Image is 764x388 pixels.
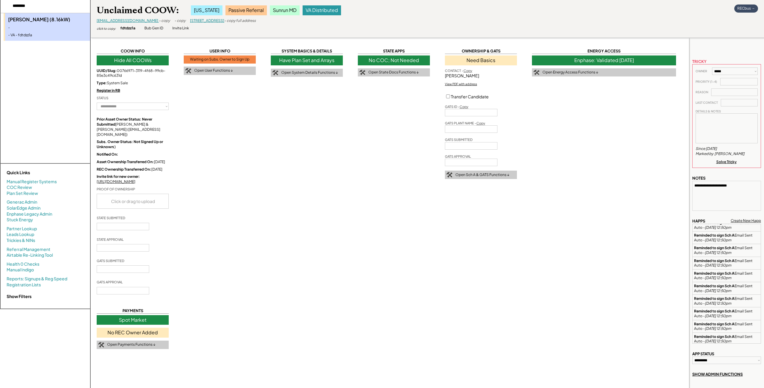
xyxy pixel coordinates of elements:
div: Email Sent Auto - [694,309,759,318]
div: ENERGY ACCESS [532,48,676,54]
strong: Reminded to sign Sch A [694,246,735,250]
div: Need Basics [445,55,517,65]
u: Register in RB [97,88,120,93]
div: VA Distributed [303,5,341,15]
div: Sunrun MD [270,5,300,15]
div: Email Sent Auto - [694,334,759,344]
em: [DATE] 12:50pm [705,276,731,280]
div: [DATE] [97,160,169,165]
div: GATS PLANT NAME - [445,121,485,125]
div: STATE APPS [358,48,430,54]
div: Marked by [PERSON_NAME] [696,151,745,157]
div: [US_STATE] [191,5,222,15]
a: Manual Indigo [7,267,34,273]
a: [EMAIL_ADDRESS][DOMAIN_NAME] [97,18,158,23]
div: GATS ID - [445,104,468,109]
div: USER INFO [184,48,256,54]
div: View PDF with address [445,82,477,86]
em: [DATE] 12:50pm [705,225,731,230]
strong: Show Filters [7,294,32,299]
div: GATS APPROVAL [97,280,123,284]
img: tool-icon.png [533,70,539,75]
div: Email Sent Auto - [694,271,759,280]
em: [DATE] 12:50pm [705,238,731,242]
div: Open User Functions ↓ [194,68,233,73]
a: SolarEdge Admin [7,205,41,211]
strong: Reminded to sign Sch A [694,284,735,288]
div: GATS SUBMITTED [97,258,124,263]
div: [PERSON_NAME] [445,73,517,79]
div: DETAILS & NOTES [696,109,721,113]
strong: Reminded to sign Sch A [694,296,735,301]
div: TRICKY [692,59,707,64]
div: RECbus → [734,4,758,13]
div: - copy [159,18,170,23]
div: - VA - fdtdzz1a [8,33,87,38]
div: Email Sent Auto - [694,246,759,255]
img: tool-icon.png [272,70,278,76]
div: Bub Gen ID [144,26,163,31]
a: [STREET_ADDRESS] [190,18,224,23]
div: STATUS [97,96,108,100]
div: Passive Referral [225,5,267,15]
div: COOW INFO [97,48,169,54]
div: Waiting on Subs. Owner to Sign Up [184,55,256,64]
div: - [8,25,87,30]
a: Enphase Legacy Admin [7,211,52,217]
img: tool-icon.png [446,172,452,178]
div: Quick Links [7,170,67,176]
a: Reports: Signups & Reg Speed [7,276,67,282]
em: [DATE] 12:50pm [705,288,731,293]
div: Open System Details Functions ↓ [281,70,338,75]
strong: Invite link for new owner: [97,174,140,179]
strong: Reminded to sign Sch A [694,322,735,326]
div: - copy [174,18,186,23]
div: Email Sent Auto - [694,284,759,293]
div: Unclaimed COOW: [97,4,179,16]
div: Email Sent Auto - [694,220,759,230]
div: Spot Market [97,315,169,325]
a: Stuck Energy [7,217,33,223]
em: [DATE] 12:50pm [705,301,731,306]
em: [DATE] 12:50pm [705,263,731,267]
a: Referral Management [7,246,50,252]
strong: Reminded to sign Sch A [694,309,735,313]
strong: Asset Ownership Transferred On: [97,160,154,164]
div: System Sale [97,81,169,86]
strong: Type: [97,81,107,85]
strong: Reminded to sign Sch A [694,258,735,263]
div: PROOF OF OWNERSHIP [97,187,135,191]
img: tool-icon.png [359,70,365,75]
strong: UUID/Slug: [97,68,117,73]
div: Create New Happ [731,218,761,223]
img: tool-icon.png [185,68,191,73]
div: HAPPS [692,218,705,224]
div: 00766971-3119-4f68-99cb-85e3c49c631d [97,68,169,79]
a: Airtable Re-Linking Tool [7,252,53,258]
a: Registration Lists [7,282,41,288]
div: Open Sch A & GATS Functions ↓ [455,172,509,178]
div: REASON [696,90,708,94]
div: No COC; Not Needed [358,55,430,65]
a: Generac Admin [7,199,37,205]
strong: Reminded to sign Sch A [694,271,735,276]
u: [URL][DOMAIN_NAME] [97,179,135,184]
div: [PERSON_NAME] (8.16kW) [8,16,87,23]
div: click to copy: [97,26,116,31]
strong: Notified On: [97,152,118,157]
em: [DATE] 12:50pm [705,339,731,343]
div: [DATE] [97,167,169,172]
div: () [97,139,169,150]
em: [DATE] 12:50pm [705,326,731,331]
div: GATS SUBMITTED [445,137,473,142]
div: OWNER [696,69,709,73]
div: GATS APPROVAL [445,154,471,159]
u: Copy [460,105,468,109]
div: [PERSON_NAME] & [PERSON_NAME] ([EMAIL_ADDRESS][DOMAIN_NAME]) [97,117,169,137]
div: Since [DATE] [696,146,717,151]
div: - copy full address [224,18,256,23]
div: fdtdzz1a [120,26,135,31]
img: tool-icon.png [98,342,104,348]
div: STATE SUBMITTED [97,216,125,220]
label: Transfer Candidate [451,94,489,99]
